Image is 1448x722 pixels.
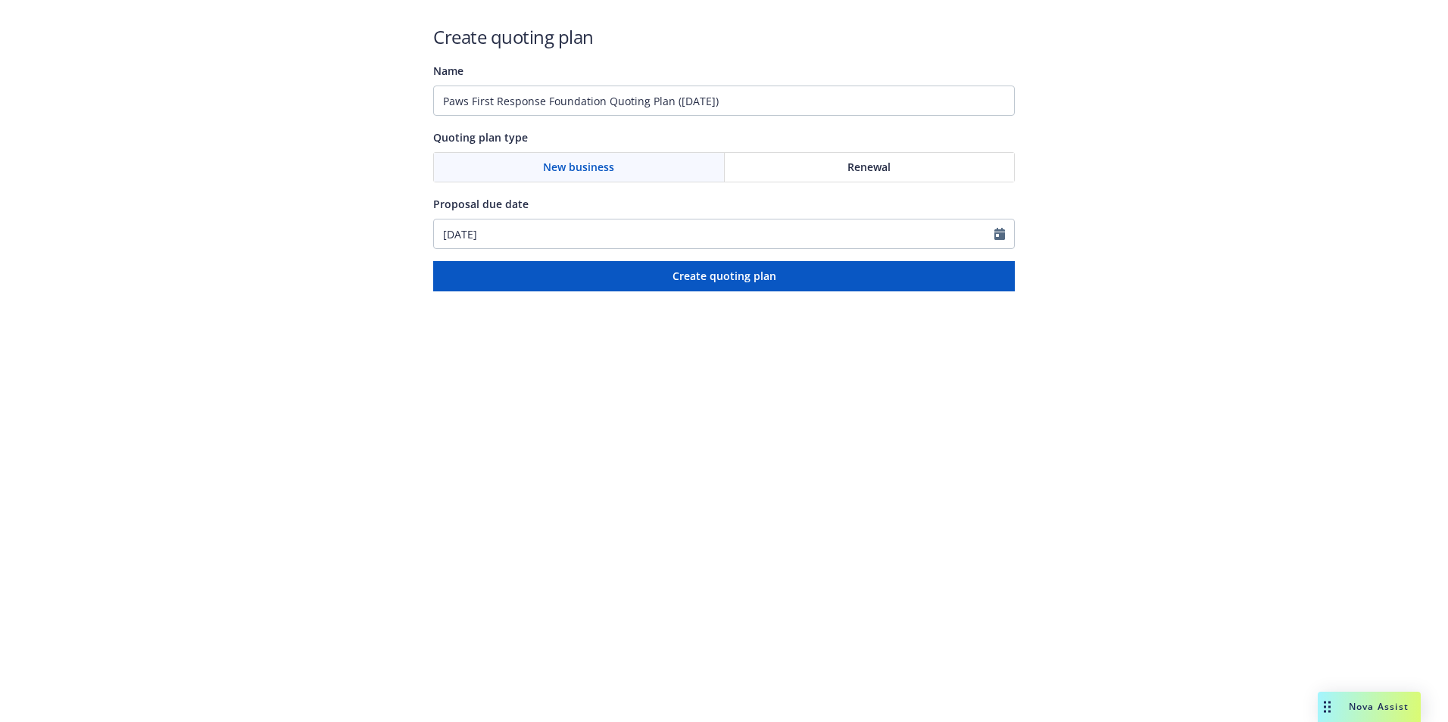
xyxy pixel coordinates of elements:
span: New business [543,159,614,175]
span: Nova Assist [1349,700,1409,713]
span: Renewal [847,159,891,175]
button: Create quoting plan [433,261,1015,291]
span: Name [433,64,463,78]
span: Create quoting plan [673,269,776,283]
svg: Calendar [994,228,1005,240]
div: Drag to move [1318,692,1337,722]
button: Nova Assist [1318,692,1421,722]
input: MM/DD/YYYY [434,219,994,248]
span: Quoting plan type [433,130,528,145]
span: Proposal due date [433,197,529,211]
h1: Create quoting plan [433,24,1015,49]
input: Quoting plan name [433,86,1015,116]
